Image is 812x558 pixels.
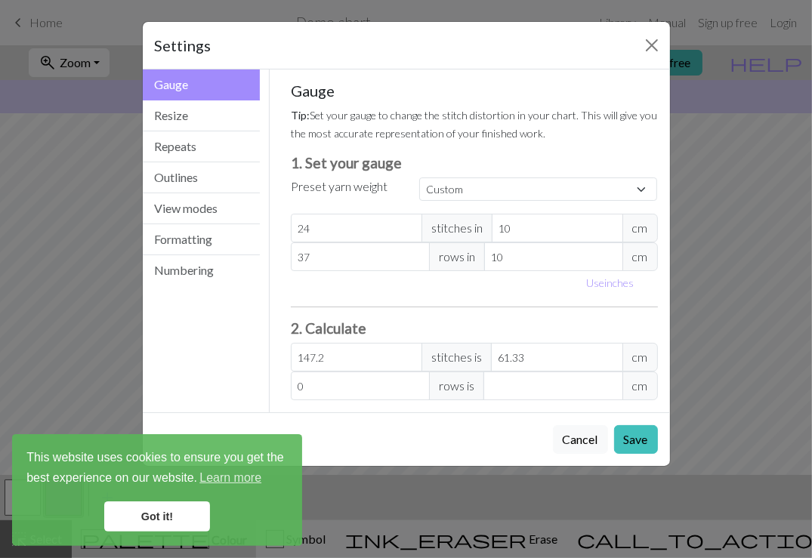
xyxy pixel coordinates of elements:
[291,319,658,337] h3: 2. Calculate
[26,449,288,489] span: This website uses cookies to ensure you get the best experience on our website.
[291,177,387,196] label: Preset yarn weight
[421,214,492,242] span: stitches in
[622,242,658,271] span: cm
[429,371,484,400] span: rows is
[622,371,658,400] span: cm
[197,467,264,489] a: learn more about cookies
[622,343,658,371] span: cm
[143,131,261,162] button: Repeats
[104,501,210,532] a: dismiss cookie message
[143,255,261,285] button: Numbering
[553,425,608,454] button: Cancel
[429,242,485,271] span: rows in
[143,162,261,193] button: Outlines
[291,109,657,140] small: Set your gauge to change the stitch distortion in your chart. This will give you the most accurat...
[291,109,310,122] strong: Tip:
[12,434,302,546] div: cookieconsent
[291,82,658,100] h5: Gauge
[143,224,261,255] button: Formatting
[143,69,261,100] button: Gauge
[640,33,664,57] button: Close
[291,154,658,171] h3: 1. Set your gauge
[579,271,641,294] button: Useinches
[143,100,261,131] button: Resize
[421,343,492,371] span: stitches is
[143,193,261,224] button: View modes
[155,34,211,57] h5: Settings
[622,214,658,242] span: cm
[614,425,658,454] button: Save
